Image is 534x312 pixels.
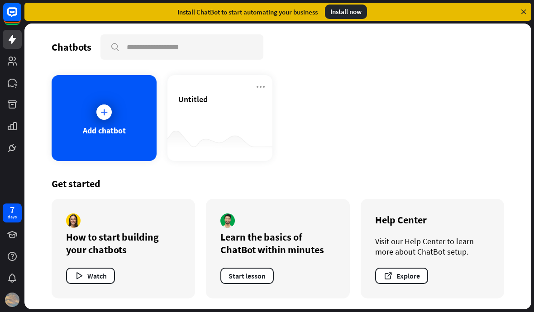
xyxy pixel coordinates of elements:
button: Start lesson [220,268,274,284]
div: Install ChatBot to start automating your business [177,8,318,16]
div: Install now [325,5,367,19]
div: Get started [52,177,504,190]
div: Help Center [375,213,490,226]
button: Watch [66,268,115,284]
a: 7 days [3,203,22,222]
div: days [8,214,17,220]
button: Open LiveChat chat widget [7,4,34,31]
div: Add chatbot [83,125,126,136]
div: Learn the basics of ChatBot within minutes [220,231,335,256]
div: Chatbots [52,41,91,53]
img: author [220,213,235,228]
div: 7 [10,206,14,214]
div: How to start building your chatbots [66,231,181,256]
div: Visit our Help Center to learn more about ChatBot setup. [375,236,490,257]
button: Explore [375,268,428,284]
img: author [66,213,81,228]
span: Untitled [178,94,208,104]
